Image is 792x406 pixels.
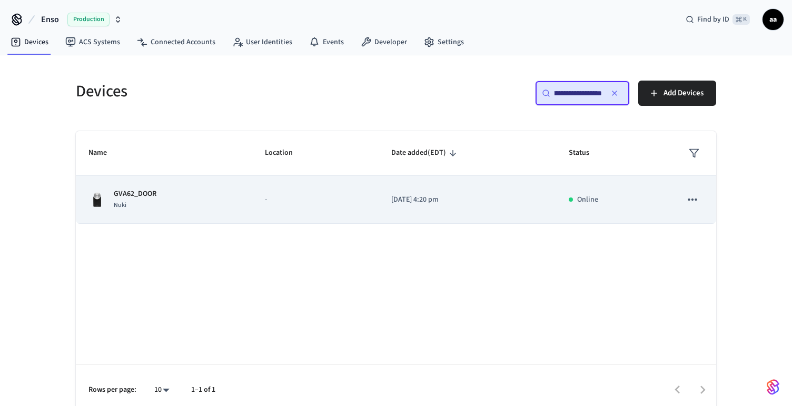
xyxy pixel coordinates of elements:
a: Settings [415,33,472,52]
a: Developer [352,33,415,52]
span: ⌘ K [732,14,750,25]
p: GVA62_DOOR [114,189,156,200]
a: User Identities [224,33,301,52]
span: Name [88,145,121,161]
a: Connected Accounts [128,33,224,52]
span: aa [764,10,783,29]
span: Enso [41,13,59,26]
p: - [265,194,366,205]
h5: Devices [76,81,390,102]
a: Devices [2,33,57,52]
p: [DATE] 4:20 pm [391,194,543,205]
a: Events [301,33,352,52]
span: Date added(EDT) [391,145,460,161]
button: aa [763,9,784,30]
span: Find by ID [697,14,729,25]
span: Add Devices [664,86,704,100]
span: Location [265,145,306,161]
img: Nuki Smart Lock 3.0 Pro Black, Front [88,191,105,208]
span: Status [569,145,603,161]
a: ACS Systems [57,33,128,52]
table: sticky table [76,131,716,224]
div: Find by ID⌘ K [677,10,758,29]
div: 10 [149,382,174,398]
span: Production [67,13,110,26]
img: SeamLogoGradient.69752ec5.svg [767,379,779,395]
p: Online [577,194,598,205]
span: Nuki [114,201,126,210]
p: Rows per page: [88,384,136,395]
p: 1–1 of 1 [191,384,215,395]
button: Add Devices [638,81,716,106]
